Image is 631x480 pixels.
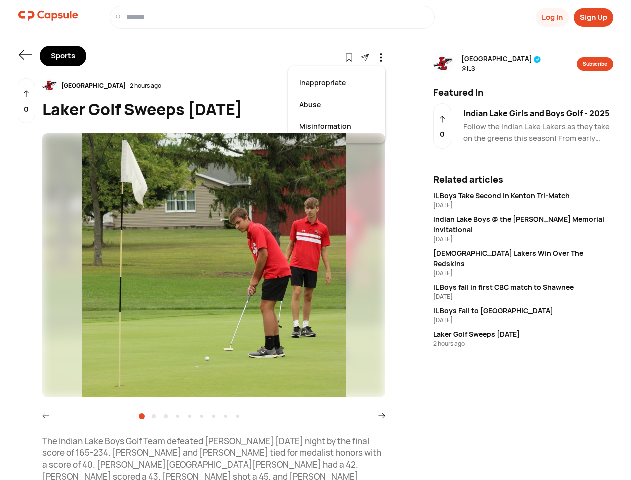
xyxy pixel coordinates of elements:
[433,292,613,301] div: [DATE]
[40,46,86,66] div: Sports
[433,173,613,186] div: Related articles
[294,72,379,94] div: Inappropriate
[536,8,569,27] button: Log In
[463,121,613,144] div: Follow the Indian Lake Lakers as they take on the greens this season! From early practices to tou...
[18,6,78,29] a: logo
[440,129,445,140] p: 0
[130,81,161,90] div: 2 hours ago
[427,86,619,99] div: Featured In
[433,190,613,201] div: IL Boys Take Second in Kenton Tri-Match
[577,57,613,71] button: Subscribe
[433,248,613,269] div: [DEMOGRAPHIC_DATA] Lakers Win Over The Redskins
[24,104,29,115] p: 0
[18,6,78,26] img: logo
[433,269,613,278] div: [DATE]
[463,107,613,119] div: Indian Lake Girls and Boys Golf - 2025
[433,329,613,339] div: Laker Golf Sweeps [DATE]
[433,235,613,244] div: [DATE]
[433,54,453,74] img: resizeImage
[42,133,385,397] img: resizeImage
[574,8,613,27] button: Sign Up
[433,305,613,316] div: IL Boys Fall to [GEOGRAPHIC_DATA]
[433,201,613,210] div: [DATE]
[461,54,541,64] span: [GEOGRAPHIC_DATA]
[534,56,541,63] img: tick
[433,214,613,235] div: Indian Lake Boys @ the [PERSON_NAME] Memorial Invitational
[461,64,541,73] span: @ ILS
[433,282,613,292] div: IL Boys fall in first CBC match to Shawnee
[57,81,130,90] div: [GEOGRAPHIC_DATA]
[294,94,379,116] div: Abuse
[42,78,57,93] img: resizeImage
[294,115,379,137] div: Misinformation
[433,339,613,348] div: 2 hours ago
[433,316,613,325] div: [DATE]
[42,97,385,121] div: Laker Golf Sweeps [DATE]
